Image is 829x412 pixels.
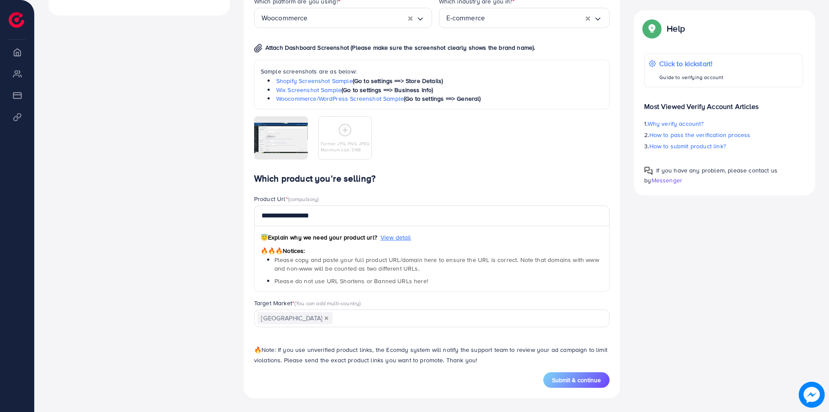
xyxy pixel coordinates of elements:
span: If you have any problem, please contact us by [644,166,777,185]
a: Wix Screenshot Sample [276,86,342,94]
button: Deselect Bangladesh [324,316,329,320]
span: Notices: [261,246,305,255]
span: View detail [381,233,411,242]
h4: Which product you’re selling? [254,173,610,184]
span: Messenger [652,176,682,185]
span: 😇 [261,233,268,242]
p: Sample screenshots are as below: [261,66,603,77]
span: Explain why we need your product url? [261,233,377,242]
div: Search for option [254,8,432,28]
span: 🔥🔥🔥 [261,246,283,255]
span: Please do not use URL Shortens or Banned URLs here! [274,277,428,285]
input: Search for option [485,11,586,25]
button: Submit & continue [543,372,610,388]
span: (compulsory) [288,195,319,203]
span: How to pass the verification process [649,131,751,139]
p: Guide to verifying account [659,72,723,83]
p: 2. [644,130,803,140]
img: Popup guide [644,21,660,36]
button: Clear Selected [408,13,413,23]
p: Most Viewed Verify Account Articles [644,94,803,112]
span: Submit & continue [552,376,601,384]
input: Search for option [308,11,408,25]
button: Clear Selected [586,13,590,23]
p: 3. [644,141,803,151]
span: (Go to settings ==> General) [404,94,481,103]
p: Format: JPG, PNG, JPEG [321,141,370,147]
a: Shopify Screenshot Sample [276,77,353,85]
span: How to submit product link? [649,142,726,150]
span: 🔥 [254,345,261,354]
span: [GEOGRAPHIC_DATA] [258,312,332,324]
span: E-commerce [446,11,485,25]
img: img [254,44,262,53]
p: Maximum size: 5MB [321,147,370,153]
label: Target Market [254,299,361,307]
img: Popup guide [644,166,653,175]
span: (Go to settings ==> Business Info) [342,86,433,94]
label: Product Url [254,195,319,203]
span: Woocommerce [261,11,308,25]
a: Woocommerce/WordPress Screenshot Sample [276,94,404,103]
img: logo [9,12,24,28]
span: (Go to settings ==> Store Details) [353,77,443,85]
p: Help [667,23,685,34]
img: img uploaded [254,123,308,153]
span: Please copy and paste your full product URL/domain here to ensure the URL is correct. Note that d... [274,256,599,273]
div: Search for option [439,8,610,28]
p: Click to kickstart! [659,58,723,69]
input: Search for option [333,312,599,325]
img: image [800,383,824,407]
p: Note: If you use unverified product links, the Ecomdy system will notify the support team to revi... [254,345,610,365]
div: Search for option [254,310,610,327]
span: (You can add multi-country) [294,299,361,307]
p: 1. [644,118,803,129]
span: Why verify account? [648,119,704,128]
span: Attach Dashboard Screenshot (Please make sure the screenshot clearly shows the brand name). [265,43,535,52]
